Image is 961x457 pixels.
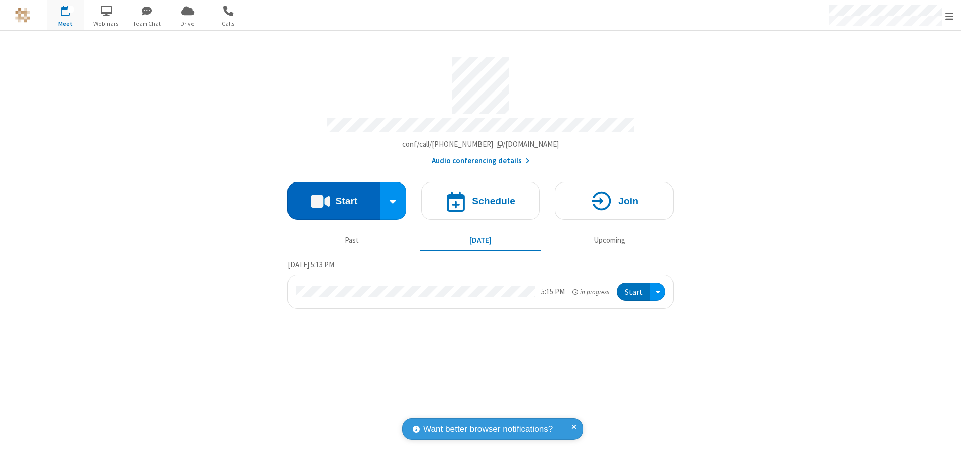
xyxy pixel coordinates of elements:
[292,231,413,250] button: Past
[423,423,553,436] span: Want better browser notifications?
[555,182,674,220] button: Join
[287,260,334,269] span: [DATE] 5:13 PM
[617,283,650,301] button: Start
[549,231,670,250] button: Upcoming
[936,431,953,450] iframe: Chat
[287,182,380,220] button: Start
[335,196,357,206] h4: Start
[169,19,207,28] span: Drive
[541,286,565,298] div: 5:15 PM
[472,196,515,206] h4: Schedule
[210,19,247,28] span: Calls
[421,182,540,220] button: Schedule
[287,50,674,167] section: Account details
[128,19,166,28] span: Team Chat
[618,196,638,206] h4: Join
[420,231,541,250] button: [DATE]
[15,8,30,23] img: QA Selenium DO NOT DELETE OR CHANGE
[402,139,559,150] button: Copy my meeting room linkCopy my meeting room link
[47,19,84,28] span: Meet
[87,19,125,28] span: Webinars
[287,259,674,309] section: Today's Meetings
[380,182,407,220] div: Start conference options
[402,139,559,149] span: Copy my meeting room link
[68,6,74,13] div: 1
[432,155,530,167] button: Audio conferencing details
[572,287,609,297] em: in progress
[650,283,665,301] div: Open menu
